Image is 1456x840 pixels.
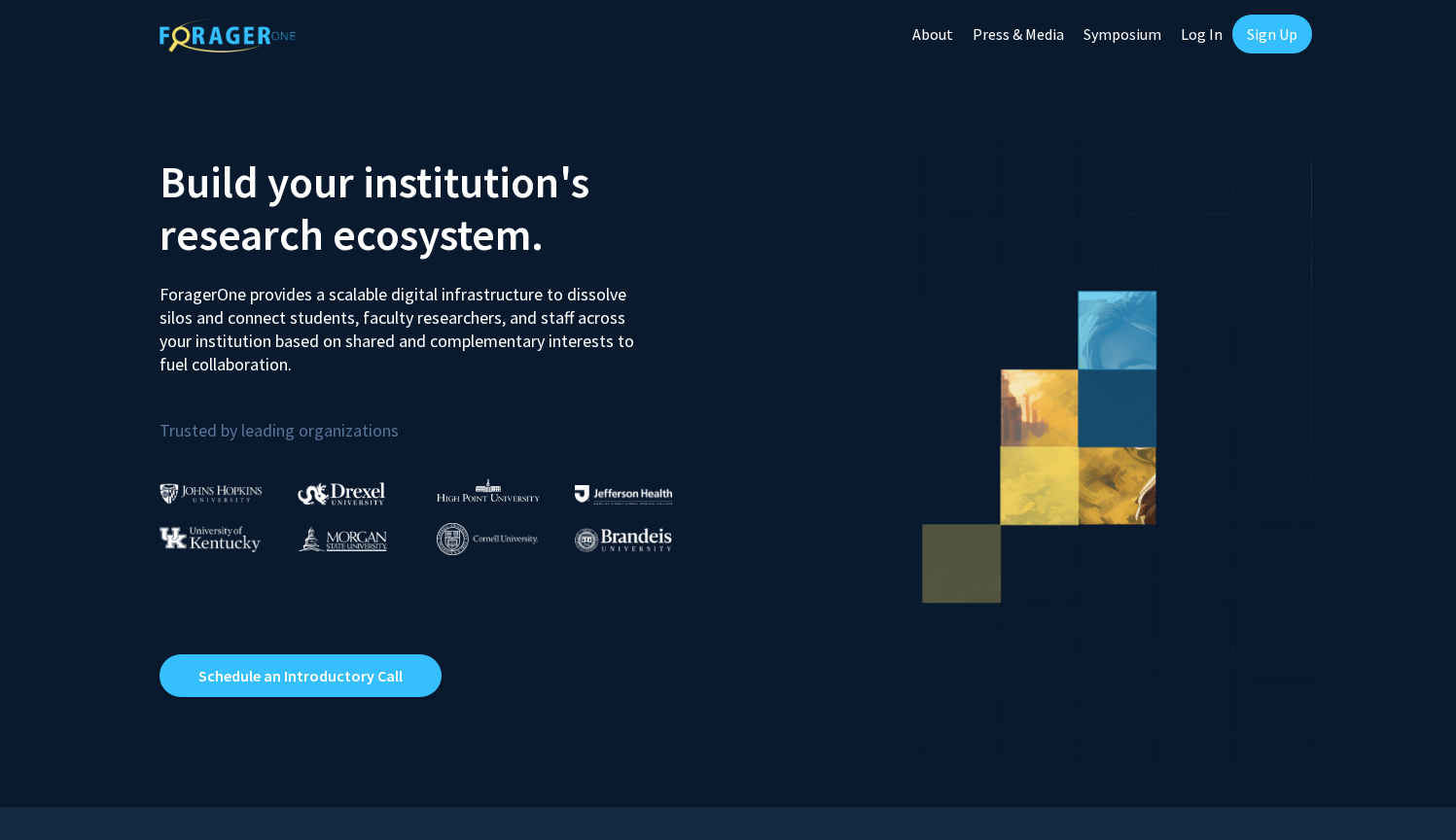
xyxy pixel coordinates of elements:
p: ForagerOne provides a scalable digital infrastructure to dissolve silos and connect students, fac... [160,268,648,376]
img: Johns Hopkins University [160,483,263,504]
h2: Build your institution's research ecosystem. [160,156,714,261]
img: University of Kentucky [160,526,261,552]
img: Drexel University [298,482,385,505]
a: Sign Up [1232,15,1312,53]
p: Trusted by leading organizations [160,392,714,445]
img: Morgan State University [298,526,387,551]
img: Thomas Jefferson University [575,485,672,504]
img: Brandeis University [575,528,672,552]
img: High Point University [437,478,540,502]
a: Opens in a new tab [160,654,442,697]
img: ForagerOne Logo [160,18,296,52]
img: Cornell University [437,523,538,555]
